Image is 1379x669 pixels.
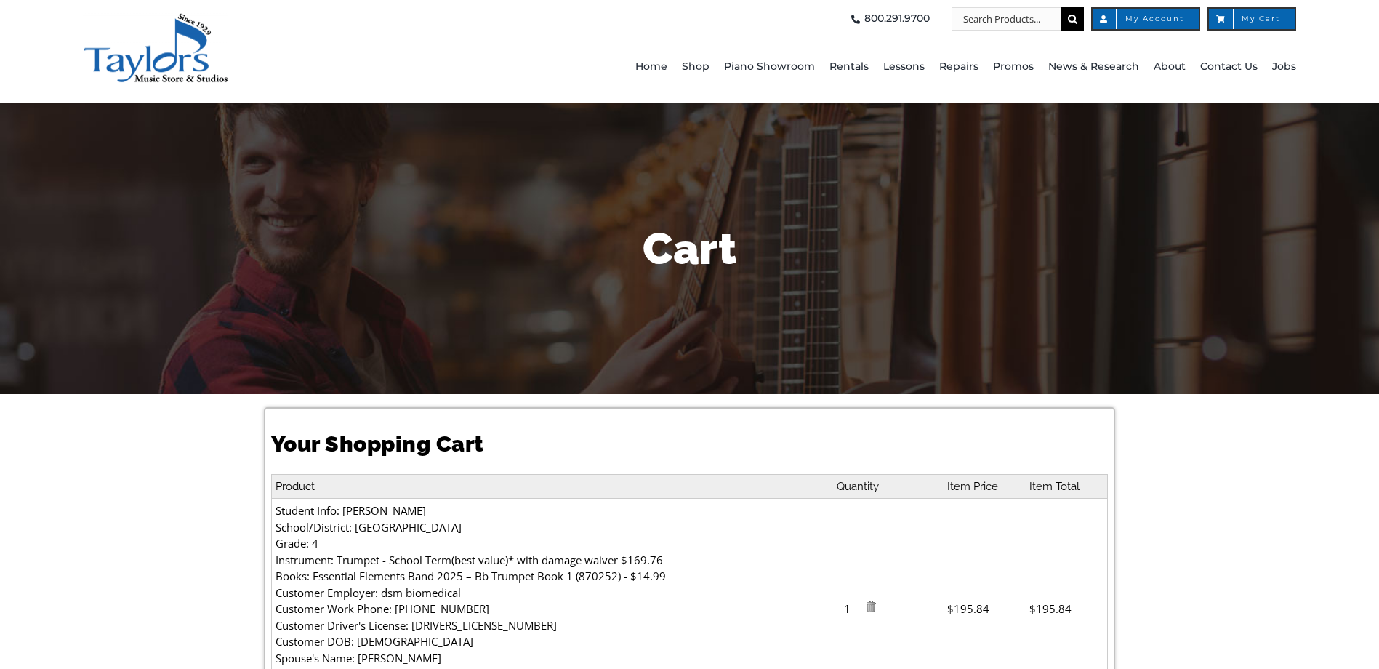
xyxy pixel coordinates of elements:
[1154,31,1186,103] a: About
[1048,55,1139,79] span: News & Research
[865,601,877,612] img: Remove Item
[939,55,978,79] span: Repairs
[1091,7,1200,31] a: My Account
[724,31,815,103] a: Piano Showroom
[1061,7,1084,31] input: Search
[1026,474,1107,499] th: Item Total
[682,55,709,79] span: Shop
[939,31,978,103] a: Repairs
[837,601,862,617] span: 1
[833,474,944,499] th: Quantity
[993,31,1034,103] a: Promos
[1154,55,1186,79] span: About
[952,7,1061,31] input: Search Products...
[1272,55,1296,79] span: Jobs
[1107,15,1184,23] span: My Account
[724,55,815,79] span: Piano Showroom
[1223,15,1280,23] span: My Cart
[635,55,667,79] span: Home
[265,218,1115,279] h1: Cart
[883,31,925,103] a: Lessons
[847,7,930,31] a: 800.291.9700
[864,7,930,31] span: 800.291.9700
[829,31,869,103] a: Rentals
[83,11,228,25] a: taylors-music-store-west-chester
[1272,31,1296,103] a: Jobs
[993,55,1034,79] span: Promos
[271,429,1108,460] h1: Your Shopping Cart
[944,474,1026,499] th: Item Price
[682,31,709,103] a: Shop
[1207,7,1296,31] a: My Cart
[1200,55,1258,79] span: Contact Us
[271,474,833,499] th: Product
[635,31,667,103] a: Home
[865,601,877,616] a: Remove item from cart
[883,55,925,79] span: Lessons
[829,55,869,79] span: Rentals
[1200,31,1258,103] a: Contact Us
[1048,31,1139,103] a: News & Research
[398,31,1296,103] nav: Main Menu
[398,7,1296,31] nav: Top Right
